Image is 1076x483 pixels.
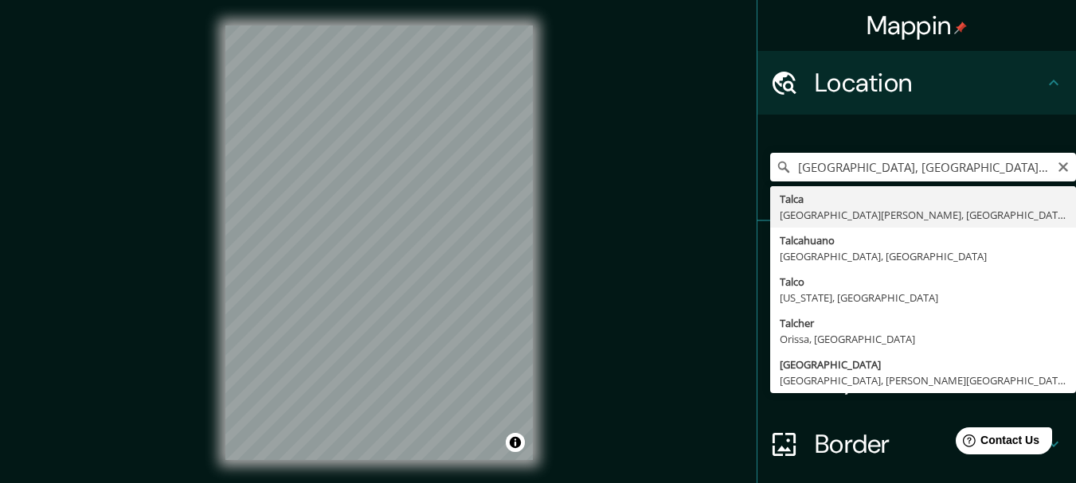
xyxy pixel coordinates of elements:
div: Pins [757,221,1076,285]
div: Location [757,51,1076,115]
div: Talca [780,191,1066,207]
h4: Location [815,67,1044,99]
canvas: Map [225,25,533,460]
div: Layout [757,349,1076,412]
div: Talco [780,274,1066,290]
div: [GEOGRAPHIC_DATA] [780,356,1066,372]
div: Orissa, [GEOGRAPHIC_DATA] [780,331,1066,347]
div: [GEOGRAPHIC_DATA][PERSON_NAME], [GEOGRAPHIC_DATA] [780,207,1066,223]
h4: Mappin [867,10,968,41]
img: pin-icon.png [954,21,967,34]
div: [GEOGRAPHIC_DATA], [PERSON_NAME][GEOGRAPHIC_DATA], [GEOGRAPHIC_DATA] [780,372,1066,388]
div: [GEOGRAPHIC_DATA], [GEOGRAPHIC_DATA] [780,248,1066,264]
iframe: Help widget launcher [934,421,1058,465]
h4: Layout [815,364,1044,396]
div: Talcahuano [780,232,1066,248]
h4: Border [815,428,1044,460]
div: Border [757,412,1076,476]
div: Style [757,285,1076,349]
button: Clear [1057,158,1070,173]
input: Pick your city or area [770,153,1076,181]
div: Talcher [780,315,1066,331]
div: [US_STATE], [GEOGRAPHIC_DATA] [780,290,1066,306]
button: Toggle attribution [506,433,525,452]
